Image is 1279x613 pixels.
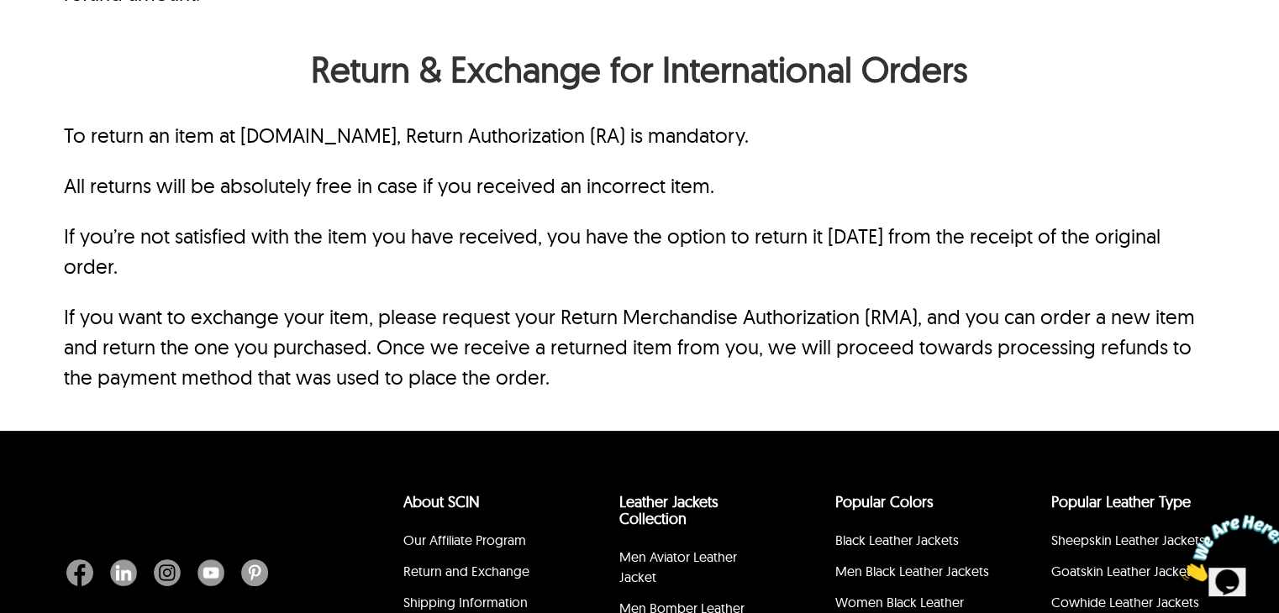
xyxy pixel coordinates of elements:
img: Pinterest [241,559,268,586]
a: Leather Jackets Collection [619,492,718,528]
a: About SCIN [403,492,480,511]
a: Men Aviator Leather Jacket [619,548,737,585]
img: Facebook [66,559,93,586]
p: If you want to exchange your item, please request your Return Merchandise Authorization (RMA), an... [64,301,1215,392]
a: Sheepskin Leather Jackets [1051,532,1205,548]
a: Shipping Information [403,594,528,610]
img: Linkedin [110,559,137,586]
a: Popular Leather Type [1051,492,1191,511]
a: popular leather jacket colors [835,492,934,511]
a: Linkedin [102,559,145,586]
h2: Return & Exchange for International Orders [64,47,1215,100]
li: Men Aviator Leather Jacket [617,544,775,595]
img: Chat attention grabber [7,7,111,73]
p: All returns will be absolutely free in case if you received an incorrect item. [64,170,1215,201]
a: Goatskin Leather Jackets [1051,563,1197,579]
a: Return and Exchange [403,563,529,579]
a: Men Black Leather Jackets [835,563,989,579]
img: Youtube [197,559,224,586]
a: Our Affiliate Program [403,532,526,548]
a: Pinterest [233,559,268,586]
a: Black Leather Jackets [835,532,959,548]
a: Cowhide Leather Jackets [1051,594,1199,610]
li: Men Black Leather Jackets [833,558,991,589]
li: Return and Exchange [401,558,559,589]
p: If you’re not satisfied with the item you have received, you have the option to return it [DATE] ... [64,221,1215,281]
img: Instagram [154,559,181,586]
li: Sheepskin Leather Jackets [1049,527,1207,558]
a: Facebook [66,559,102,586]
li: Our Affiliate Program [401,527,559,558]
a: Youtube [189,559,233,586]
li: Goatskin Leather Jackets [1049,558,1207,589]
p: To return an item at [DOMAIN_NAME], Return Authorization (RA) is mandatory. [64,120,1215,150]
a: Instagram [145,559,189,586]
li: Black Leather Jackets [833,527,991,558]
iframe: chat widget [1175,508,1279,588]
